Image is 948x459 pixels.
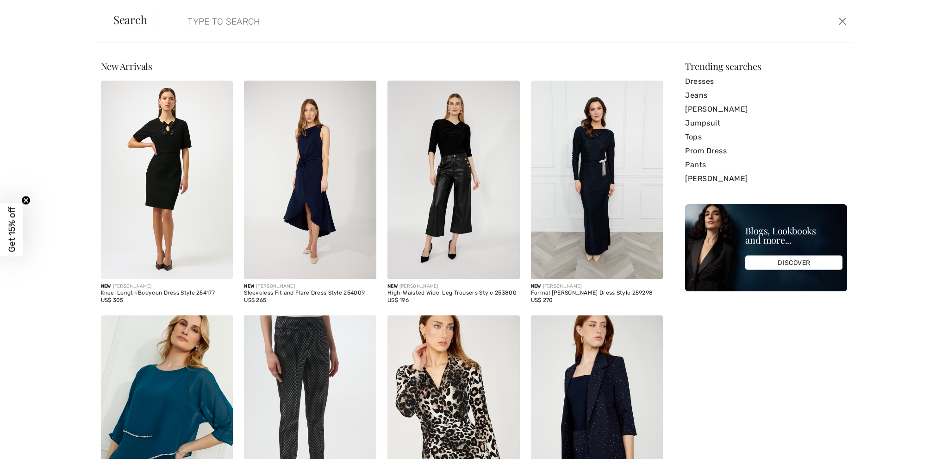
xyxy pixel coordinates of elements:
[244,297,266,303] span: US$ 265
[101,283,233,290] div: [PERSON_NAME]
[21,6,40,15] span: Help
[244,290,376,296] div: Sleeveless Fit and Flare Dress Style 254009
[6,207,17,252] span: Get 15% off
[244,81,376,279] img: Sleeveless Fit and Flare Dress Style 254009. Midnight
[21,195,31,205] button: Close teaser
[685,204,847,291] img: Blogs, Lookbooks and more...
[101,60,152,72] span: New Arrivals
[685,88,847,102] a: Jeans
[836,14,850,29] button: Close
[685,130,847,144] a: Tops
[685,158,847,172] a: Pants
[101,81,233,279] img: Knee-Length Bodycon Dress Style 254177. Black
[531,283,663,290] div: [PERSON_NAME]
[685,75,847,88] a: Dresses
[745,256,842,270] div: DISCOVER
[531,81,663,279] img: Formal Maxi Sheath Dress Style 259298. Twilight
[685,172,847,186] a: [PERSON_NAME]
[745,226,842,245] div: Blogs, Lookbooks and more...
[531,290,663,296] div: Formal [PERSON_NAME] Dress Style 259298
[387,290,520,296] div: High-Waisted Wide-Leg Trousers Style 253800
[113,14,147,25] span: Search
[531,297,553,303] span: US$ 270
[387,283,398,289] span: New
[387,297,409,303] span: US$ 196
[531,283,541,289] span: New
[685,116,847,130] a: Jumpsuit
[101,290,233,296] div: Knee-Length Bodycon Dress Style 254177
[387,81,520,279] img: High-Waisted Wide-Leg Trousers Style 253800. Black
[101,283,111,289] span: New
[387,283,520,290] div: [PERSON_NAME]
[101,297,124,303] span: US$ 305
[685,62,847,71] div: Trending searches
[685,144,847,158] a: Prom Dress
[685,102,847,116] a: [PERSON_NAME]
[244,283,376,290] div: [PERSON_NAME]
[181,7,672,35] input: TYPE TO SEARCH
[244,283,254,289] span: New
